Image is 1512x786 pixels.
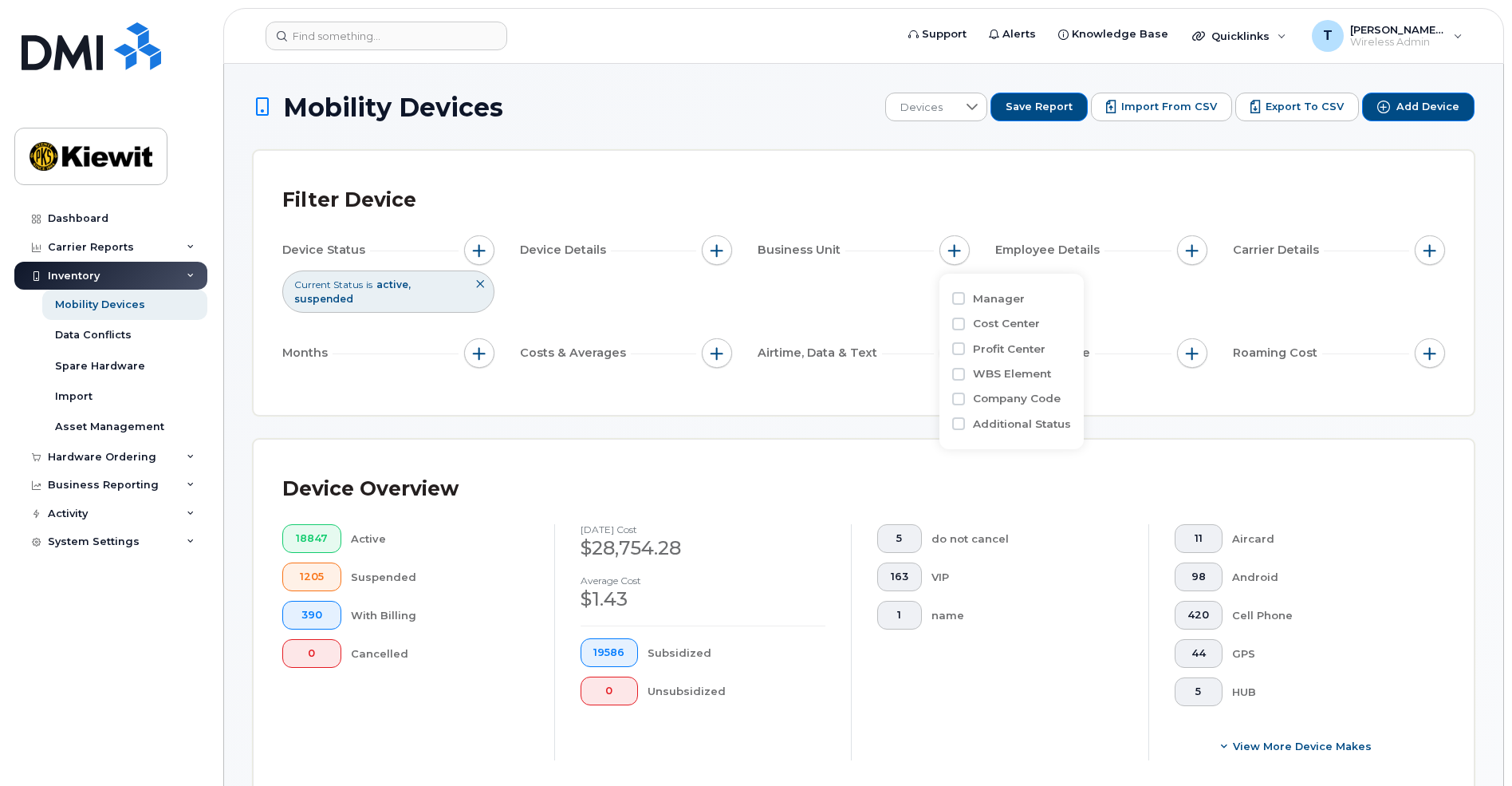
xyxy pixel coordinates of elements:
button: Add Device [1362,93,1475,121]
span: 44 [1187,647,1209,660]
button: 98 [1175,563,1223,591]
span: View More Device Makes [1233,739,1372,754]
div: Android [1232,563,1419,591]
div: With Billing [351,601,529,630]
span: 163 [891,571,908,583]
span: Roaming Cost [1233,345,1322,361]
span: Import from CSV [1121,100,1217,114]
span: 0 [296,647,328,660]
iframe: Messenger Launcher [1443,717,1500,774]
button: 0 [581,677,639,705]
span: Airtime, Data & Text [758,345,882,361]
span: Current Status [294,278,363,291]
div: Suspended [351,563,529,591]
button: 5 [1175,677,1223,706]
span: 0 [593,685,624,697]
div: Device Overview [282,468,459,510]
button: Export to CSV [1235,93,1359,121]
div: Cell Phone [1232,601,1419,630]
div: HUB [1232,677,1419,706]
span: Employee Details [995,242,1104,259]
button: 0 [282,639,341,668]
button: 420 [1175,601,1223,630]
button: 18847 [282,524,341,553]
div: $1.43 [581,586,826,613]
span: Device Details [520,242,611,259]
div: Cancelled [351,639,529,668]
span: 420 [1187,609,1209,622]
label: WBS Element [973,366,1051,381]
div: name [931,601,1123,630]
button: 19586 [581,638,639,667]
span: Save Report [1006,100,1073,114]
span: Add Device [1396,100,1459,114]
span: Devices [886,93,957,122]
label: Company Code [973,391,1061,406]
div: Unsubsidized [648,677,825,705]
span: 390 [296,609,328,622]
span: Costs & Averages [520,345,631,361]
div: Filter Device [282,180,416,221]
span: Carrier Details [1233,242,1324,259]
button: 390 [282,601,341,630]
span: Export to CSV [1266,100,1344,114]
button: 163 [877,563,922,591]
span: 18847 [296,532,328,545]
span: 98 [1187,571,1209,583]
div: Aircard [1232,524,1419,553]
div: VIP [931,563,1123,591]
span: Device Status [282,242,370,259]
div: GPS [1232,639,1419,668]
span: 5 [891,532,908,545]
span: 5 [1187,685,1209,698]
span: Months [282,345,333,361]
div: do not cancel [931,524,1123,553]
span: Business Unit [758,242,845,259]
button: Import from CSV [1091,93,1232,121]
label: Profit Center [973,342,1045,357]
label: Manager [973,291,1025,306]
h4: Average cost [581,575,826,586]
button: 1205 [282,563,341,591]
div: Subsidized [648,638,825,667]
span: active [376,278,411,290]
button: 1 [877,601,922,630]
span: 19586 [593,646,624,659]
button: Save Report [990,93,1088,121]
span: 1205 [296,571,328,583]
h4: [DATE] cost [581,524,826,535]
label: Cost Center [973,316,1040,331]
button: 44 [1175,639,1223,668]
span: 1 [891,609,908,622]
button: View More Device Makes [1175,732,1420,760]
span: Mobility Devices [283,93,503,121]
label: Additional Status [973,417,1071,432]
div: Active [351,524,529,553]
span: suspended [294,293,353,305]
span: is [366,278,372,291]
div: $28,754.28 [581,535,826,562]
button: 11 [1175,524,1223,553]
span: 11 [1187,532,1209,545]
button: 5 [877,524,922,553]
